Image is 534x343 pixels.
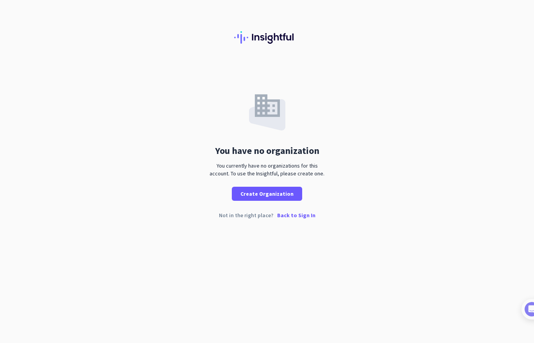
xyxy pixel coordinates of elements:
[232,187,302,201] button: Create Organization
[234,31,300,44] img: Insightful
[277,213,315,218] p: Back to Sign In
[240,190,294,198] span: Create Organization
[206,162,328,177] div: You currently have no organizations for this account. To use the Insightful, please create one.
[215,146,319,155] div: You have no organization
